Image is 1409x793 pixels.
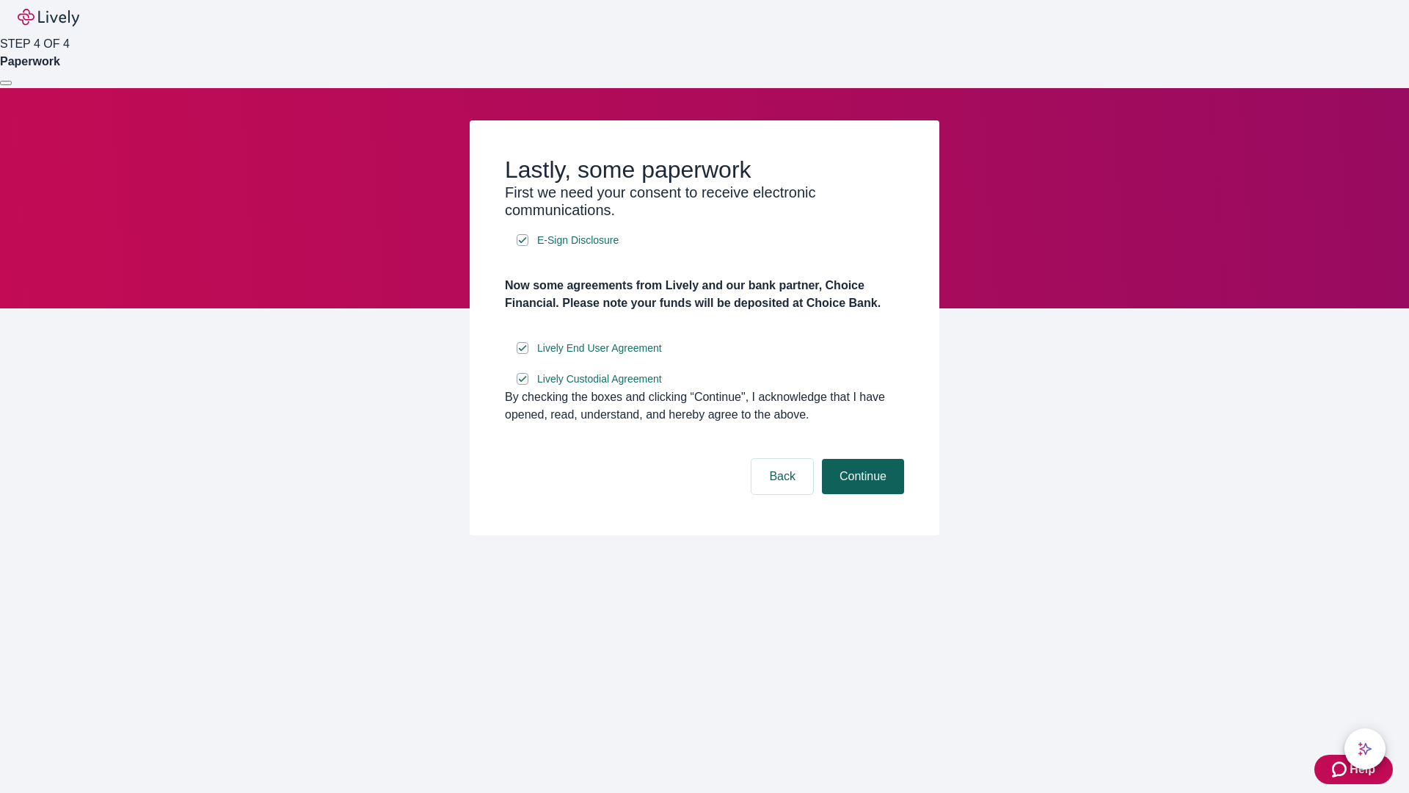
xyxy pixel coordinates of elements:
[1350,761,1375,778] span: Help
[505,156,904,184] h2: Lastly, some paperwork
[1344,728,1386,770] button: chat
[537,372,662,387] span: Lively Custodial Agreement
[1332,761,1350,778] svg: Zendesk support icon
[505,388,904,424] div: By checking the boxes and clicking “Continue", I acknowledge that I have opened, read, understand...
[537,233,619,248] span: E-Sign Disclosure
[751,459,813,494] button: Back
[537,341,662,356] span: Lively End User Agreement
[1314,755,1393,784] button: Zendesk support iconHelp
[822,459,904,494] button: Continue
[1358,742,1372,756] svg: Lively AI Assistant
[505,184,904,219] h3: First we need your consent to receive electronic communications.
[505,277,904,312] h4: Now some agreements from Lively and our bank partner, Choice Financial. Please note your funds wi...
[534,370,665,388] a: e-sign disclosure document
[534,339,665,358] a: e-sign disclosure document
[534,231,622,250] a: e-sign disclosure document
[18,9,79,26] img: Lively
